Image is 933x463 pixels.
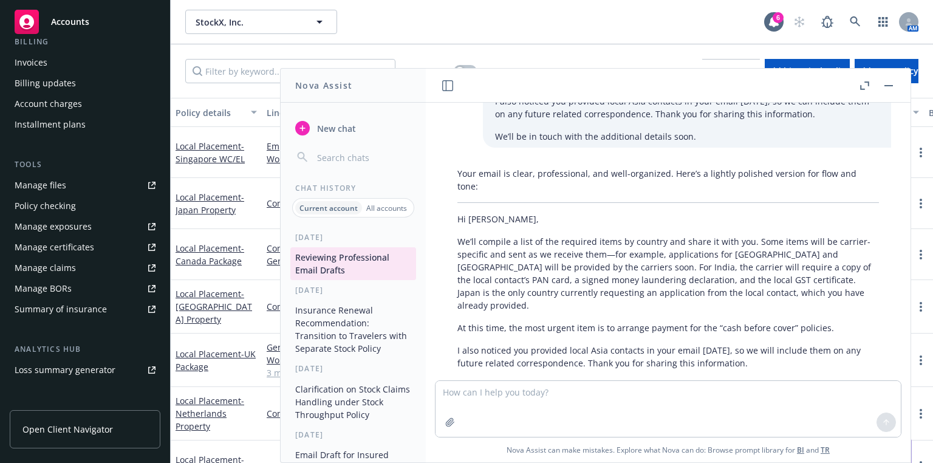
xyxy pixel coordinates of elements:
span: - Singapore WC/EL [176,140,245,165]
span: New chat [315,122,356,135]
button: Lines of coverage [262,98,414,127]
span: Open Client Navigator [22,423,113,436]
div: Manage BORs [15,279,72,298]
a: Commercial Property [267,407,409,420]
span: Show inactive [403,66,449,76]
button: Add historical policy [765,59,850,83]
p: We’ll be in touch with additional details soon. [457,379,879,392]
span: - UK Package [176,348,256,372]
a: 3 more [267,366,409,379]
p: Current account [299,203,358,213]
button: Insurance Renewal Recommendation: Transition to Travelers with Separate Stock Policy [290,300,416,358]
span: Nova Assist can make mistakes. Explore what Nova can do: Browse prompt library for and [431,437,906,462]
a: General Liability [267,255,409,267]
span: StockX, Inc. [196,16,301,29]
input: Filter by keyword... [185,59,395,83]
a: more [914,300,928,314]
div: Billing [10,36,160,48]
a: Installment plans [10,115,160,134]
h1: Nova Assist [295,79,352,92]
div: Policy details [176,106,244,119]
a: Policy checking [10,196,160,216]
div: Manage files [15,176,66,195]
span: - Canada Package [176,242,244,267]
a: Manage claims [10,258,160,278]
button: Policy details [171,98,262,127]
div: 6 [773,12,784,23]
a: more [914,196,928,211]
p: We’ll be in touch with the additional details soon. [495,130,879,143]
div: [DATE] [281,363,426,374]
div: Loss summary generator [15,360,115,380]
div: Installment plans [15,115,86,134]
div: Lines of coverage [267,106,395,119]
p: I also noticed you provided local Asia contacts in your email [DATE], so we can include them on a... [495,95,879,120]
a: Workers' Compensation [267,153,409,165]
span: - [GEOGRAPHIC_DATA] Property [176,288,252,325]
div: Policy checking [15,196,76,216]
div: Summary of insurance [15,300,107,319]
a: Commercial Property [267,197,409,210]
div: Manage certificates [15,238,94,257]
div: Billing updates [15,74,76,93]
p: At this time, the most urgent item is to arrange payment for the “cash before cover” policies. [457,321,879,334]
a: Commercial Property [267,242,409,255]
a: Manage BORs [10,279,160,298]
a: BI [797,445,804,455]
p: All accounts [366,203,407,213]
div: Analytics hub [10,343,160,355]
a: Local Placement [176,140,245,165]
a: Start snowing [787,10,812,34]
a: more [914,353,928,368]
a: Billing updates [10,74,160,93]
a: Switch app [871,10,895,34]
a: Local Placement [176,242,244,267]
a: Local Placement [176,191,244,216]
div: Manage exposures [15,217,92,236]
a: Invoices [10,53,160,72]
a: Report a Bug [815,10,839,34]
a: General Liability [267,341,409,354]
a: Summary of insurance [10,300,160,319]
div: Manage claims [15,258,76,278]
button: StockX, Inc. [185,10,337,34]
a: more [914,406,928,421]
a: Search [843,10,867,34]
a: Loss summary generator [10,360,160,380]
button: Clarification on Stock Claims Handling under Stock Throughput Policy [290,379,416,425]
p: I also noticed you provided local Asia contacts in your email [DATE], so we will include them on ... [457,344,879,369]
div: [DATE] [281,285,426,295]
span: - Japan Property [176,191,244,216]
a: Account charges [10,94,160,114]
a: Commercial Property [267,300,409,313]
span: Add BOR policy [855,65,918,77]
a: TR [821,445,830,455]
a: more [914,247,928,262]
p: Hi [PERSON_NAME], [457,213,879,225]
a: Local Placement [176,348,256,372]
div: [DATE] [281,430,426,440]
button: Reviewing Professional Email Drafts [290,247,416,280]
div: Account charges [15,94,82,114]
div: Invoices [15,53,47,72]
input: Search chats [315,149,411,166]
button: Add BOR policy [855,59,918,83]
button: New chat [290,117,416,139]
div: Tools [10,159,160,171]
span: Add historical policy [765,65,850,77]
span: Export to CSV [702,65,760,77]
span: - Netherlands Property [176,395,244,432]
a: Local Placement [176,288,252,325]
div: [DATE] [281,232,426,242]
button: Export to CSV [702,59,760,83]
div: Chat History [281,183,426,193]
a: more [914,145,928,160]
a: Workers' Compensation [267,354,409,366]
a: Local Placement [176,395,244,432]
p: Your email is clear, professional, and well-organized. Here’s a lightly polished version for flow... [457,167,879,193]
a: Employers Liability [267,140,409,153]
a: Manage certificates [10,238,160,257]
a: Manage exposures [10,217,160,236]
p: We’ll compile a list of the required items by country and share it with you. Some items will be c... [457,235,879,312]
